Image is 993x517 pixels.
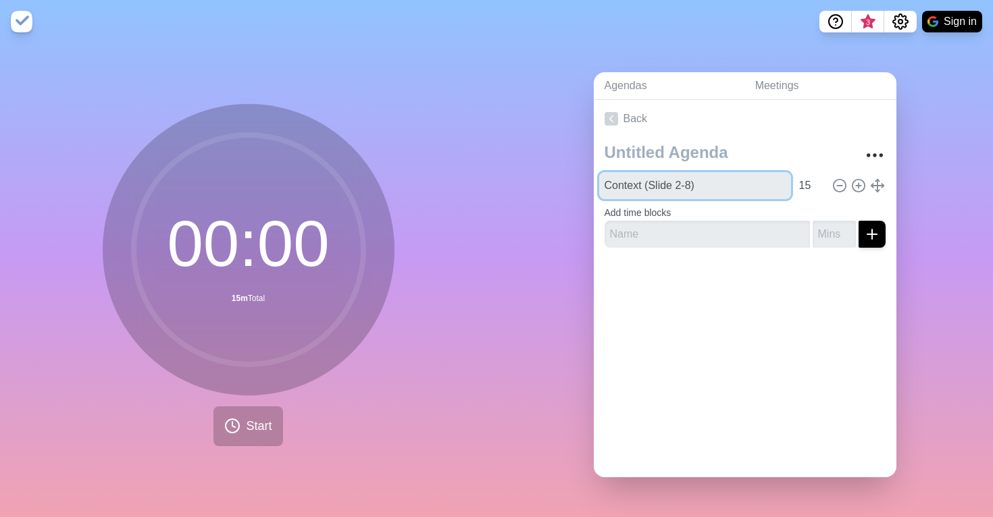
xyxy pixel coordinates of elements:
input: Mins [794,172,826,199]
label: Add time blocks [605,207,671,218]
button: Settings [884,11,917,32]
img: timeblocks logo [11,11,32,32]
button: Help [819,11,852,32]
button: Sign in [922,11,982,32]
button: Start [213,406,282,446]
span: 3 [863,17,873,28]
input: Mins [813,221,856,248]
a: Meetings [744,72,896,100]
span: Start [246,417,272,435]
img: google logo [927,16,938,27]
input: Name [599,172,791,199]
button: What’s new [852,11,884,32]
input: Name [605,221,810,248]
button: More [861,142,888,169]
a: Back [594,100,896,138]
a: Agendas [594,72,744,100]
